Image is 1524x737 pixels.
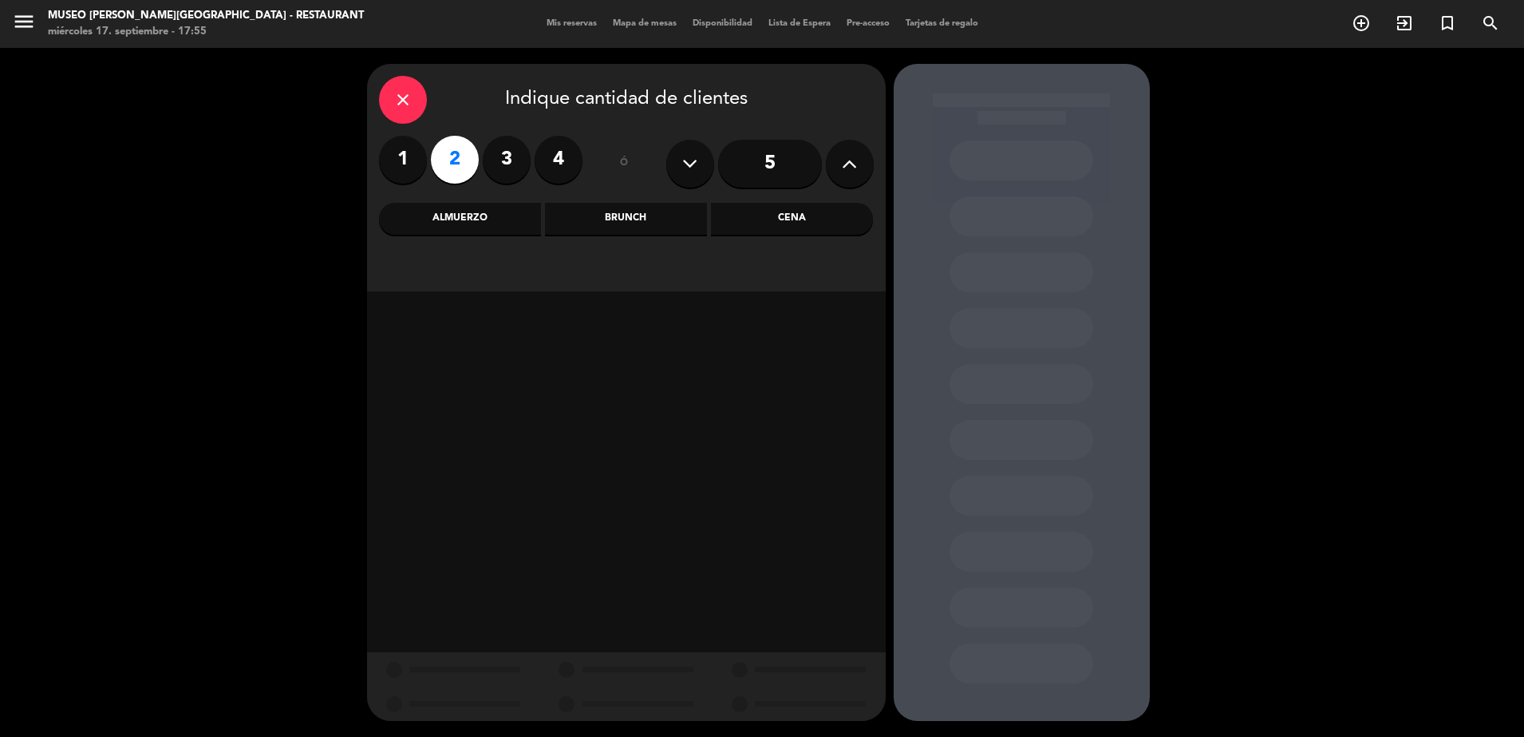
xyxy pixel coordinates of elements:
[379,203,541,235] div: Almuerzo
[393,90,413,109] i: close
[605,19,685,28] span: Mapa de mesas
[48,8,364,24] div: Museo [PERSON_NAME][GEOGRAPHIC_DATA] - Restaurant
[1352,14,1371,33] i: add_circle_outline
[483,136,531,184] label: 3
[379,136,427,184] label: 1
[839,19,898,28] span: Pre-acceso
[685,19,760,28] span: Disponibilidad
[898,19,986,28] span: Tarjetas de regalo
[12,10,36,34] i: menu
[379,76,874,124] div: Indique cantidad de clientes
[598,136,650,192] div: ó
[1395,14,1414,33] i: exit_to_app
[12,10,36,39] button: menu
[1438,14,1457,33] i: turned_in_not
[1481,14,1500,33] i: search
[545,203,707,235] div: Brunch
[711,203,873,235] div: Cena
[48,24,364,40] div: miércoles 17. septiembre - 17:55
[535,136,582,184] label: 4
[539,19,605,28] span: Mis reservas
[431,136,479,184] label: 2
[760,19,839,28] span: Lista de Espera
